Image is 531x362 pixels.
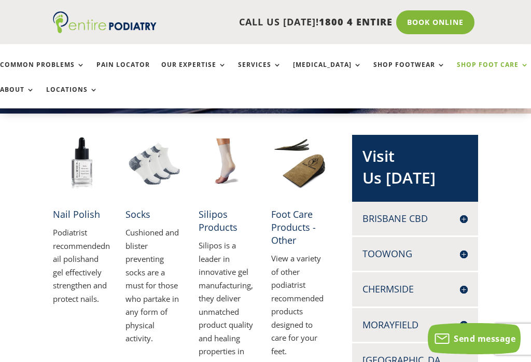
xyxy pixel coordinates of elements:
[457,61,529,83] a: Shop Foot Care
[238,61,282,83] a: Services
[362,283,468,296] h4: Chermside
[161,61,227,83] a: Our Expertise
[271,252,329,358] p: View a variety of other podiatrist recommended products designed to care for your feet.
[125,135,183,192] img: thorlo running socks
[199,135,256,192] img: latex heel protector
[271,135,329,192] img: heel lift
[362,145,468,194] h2: Visit Us [DATE]
[199,208,237,233] a: Silipos Products
[319,16,393,28] span: 1800 4 ENTIRE
[125,208,150,220] a: Socks
[53,25,157,35] a: Entire Podiatry
[362,247,468,260] h4: Toowong
[53,208,100,220] a: Nail Polish
[362,318,468,331] h4: Morayfield
[454,333,515,344] span: Send message
[293,61,362,83] a: [MEDICAL_DATA]
[396,10,474,34] a: Book Online
[157,16,392,29] p: CALL US [DATE]!
[96,61,150,83] a: Pain Locator
[428,323,521,354] button: Send message
[53,226,110,305] p: Podiatrist recommended and gel effectively strengthen and protect nails.
[373,61,445,83] a: Shop Footwear
[125,226,183,345] p: Cushioned and blister preventing socks are a must for those who partake in any form of physical a...
[362,212,468,225] h4: Brisbane CBD
[46,86,98,108] a: Locations
[53,11,157,33] img: logo (1)
[271,208,316,246] a: Foot Care Products - Other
